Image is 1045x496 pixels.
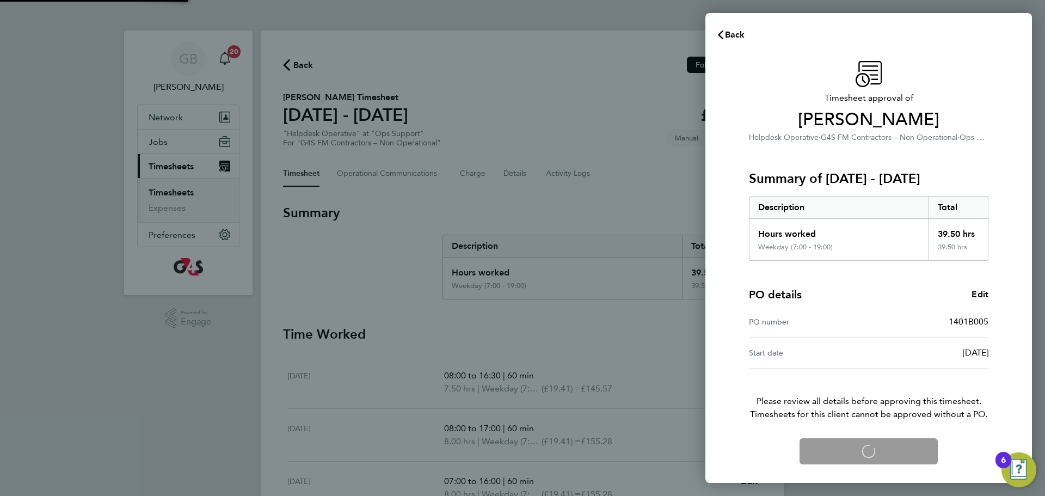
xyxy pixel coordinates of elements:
button: Open Resource Center, 6 new notifications [1001,452,1036,487]
div: Total [929,197,988,218]
span: Back [725,29,745,40]
h3: Summary of [DATE] - [DATE] [749,170,988,187]
div: Hours worked [749,219,929,243]
div: 39.50 hrs [929,219,988,243]
div: Weekday (7:00 - 19:00) [758,243,833,252]
div: PO number [749,315,869,328]
span: · [957,133,960,142]
span: Edit [972,289,988,299]
span: · [819,133,821,142]
div: [DATE] [869,346,988,359]
div: Description [749,197,929,218]
span: Timesheet approval of [749,91,988,105]
div: Start date [749,346,869,359]
div: 39.50 hrs [929,243,988,260]
span: Timesheets for this client cannot be approved without a PO. [736,408,1001,421]
span: [PERSON_NAME] [749,109,988,131]
div: 6 [1001,460,1006,474]
a: Edit [972,288,988,301]
span: Ops Support [960,132,1005,142]
span: 1401B005 [949,316,988,327]
span: G4S FM Contractors – Non Operational [821,133,957,142]
p: Please review all details before approving this timesheet. [736,369,1001,421]
span: Helpdesk Operative [749,133,819,142]
button: Back [705,24,756,46]
div: Summary of 22 - 28 Sep 2025 [749,196,988,261]
h4: PO details [749,287,802,302]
